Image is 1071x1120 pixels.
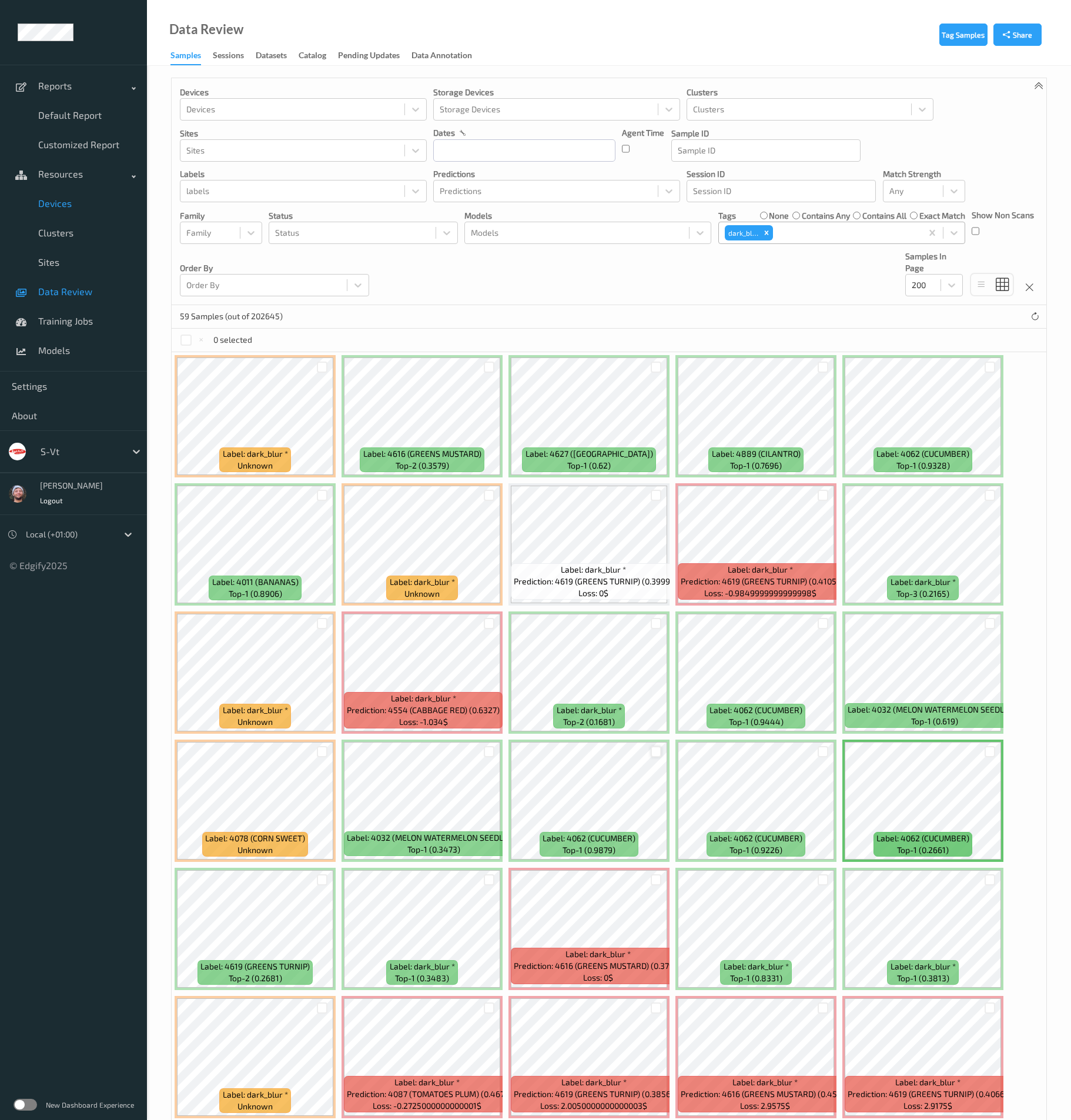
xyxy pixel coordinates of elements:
[848,1088,1008,1100] span: Prediction: 4619 (GREENS TURNIP) (0.4066)
[543,833,635,844] span: Label: 4062 (CUCUMBER)
[862,210,906,222] label: contains all
[338,48,411,64] a: Pending Updates
[170,49,201,65] div: Samples
[896,460,950,472] span: top-1 (0.9328)
[223,704,288,716] span: Label: dark_blur *
[883,168,965,180] p: Match Strength
[939,24,988,46] button: Tag Samples
[903,1100,952,1112] span: Loss: 2.9175$
[897,972,949,984] span: top-1 (0.3813)
[237,844,273,856] span: unknown
[391,693,456,704] span: Label: dark_blur *
[237,716,273,728] span: unknown
[732,1076,798,1088] span: Label: dark_blur *
[709,833,802,844] span: Label: 4062 (CUCUMBER)
[180,310,283,322] p: 59 Samples (out of 202645)
[390,576,455,588] span: Label: dark_blur *
[561,564,626,576] span: Label: dark_blur *
[687,168,876,180] p: Session ID
[891,961,956,972] span: Label: dark_blur *
[205,833,305,844] span: Label: 4078 (CORN SWEET)
[681,576,839,587] span: Prediction: 4619 (GREENS TURNIP) (0.4105)
[433,168,680,180] p: Predictions
[876,833,969,844] span: Label: 4062 (CUCUMBER)
[724,961,789,972] span: Label: dark_blur *
[671,128,861,139] p: Sample ID
[433,86,680,98] p: Storage Devices
[514,1088,674,1100] span: Prediction: 4619 (GREENS TURNIP) (0.3856)
[583,972,613,984] span: Loss: 0$
[972,209,1034,221] p: Show Non Scans
[729,844,782,856] span: top-1 (0.9226)
[180,210,262,222] p: Family
[895,1076,960,1088] span: Label: dark_blur *
[170,48,213,65] a: Samples
[557,704,622,716] span: Label: dark_blur *
[407,844,460,855] span: top-1 (0.3473)
[729,716,784,728] span: top-1 (0.9444)
[993,24,1042,46] button: Share
[567,460,611,472] span: top-1 (0.62)
[876,448,969,460] span: Label: 4062 (CUCUMBER)
[769,210,789,222] label: none
[390,961,455,972] span: Label: dark_blur *
[373,1100,481,1112] span: Loss: -0.2725000000000001$
[561,1076,627,1088] span: Label: dark_blur *
[740,1100,790,1112] span: Loss: 2.9575$
[237,1101,273,1112] span: unknown
[229,588,282,600] span: top-1 (0.8906)
[338,49,400,64] div: Pending Updates
[905,250,963,274] p: Samples In Page
[395,972,449,984] span: top-1 (0.3483)
[919,210,965,222] label: exact match
[514,960,682,972] span: Prediction: 4616 (GREENS MUSTARD) (0.3794)
[563,844,615,856] span: top-1 (0.9879)
[760,225,773,240] div: Remove dark_blur
[891,576,956,588] span: Label: dark_blur *
[180,128,427,139] p: Sites
[911,716,958,727] span: top-1 (0.619)
[896,588,949,600] span: top-3 (0.2165)
[526,448,653,460] span: Label: 4627 ([GEOGRAPHIC_DATA])
[200,961,310,972] span: Label: 4619 (GREENS TURNIP)
[256,49,287,64] div: Datasets
[687,86,933,98] p: Clusters
[212,576,299,588] span: Label: 4011 (BANANAS)
[237,460,273,472] span: unknown
[256,48,299,64] a: Datasets
[514,576,673,587] span: Prediction: 4619 (GREENS TURNIP) (0.3999)
[565,948,631,960] span: Label: dark_blur *
[802,210,850,222] label: contains any
[269,210,458,222] p: Status
[563,716,615,728] span: top-2 (0.1681)
[411,48,484,64] a: Data Annotation
[622,127,664,139] p: Agent Time
[169,24,243,35] div: Data Review
[578,587,608,599] span: Loss: 0$
[394,1076,460,1088] span: Label: dark_blur *
[180,262,369,274] p: Order By
[730,460,782,472] span: top-1 (0.7696)
[897,844,949,856] span: top-1 (0.2661)
[709,704,802,716] span: Label: 4062 (CUCUMBER)
[399,716,448,728] span: Loss: -1.034$
[347,704,500,716] span: Prediction: 4554 (CABBAGE RED) (0.6327)
[718,210,736,222] p: Tags
[363,448,481,460] span: Label: 4616 (GREENS MUSTARD)
[213,48,256,64] a: Sessions
[213,334,252,346] p: 0 selected
[299,49,326,64] div: Catalog
[411,49,472,64] div: Data Annotation
[540,1100,647,1112] span: Loss: 2.0050000000000003$
[848,704,1021,716] span: Label: 4032 (MELON WATERMELON SEEDLESS)
[712,448,801,460] span: Label: 4889 (CILANTRO)
[725,225,760,240] div: dark_blur
[730,972,782,984] span: top-1 (0.8331)
[229,972,282,984] span: top-2 (0.2681)
[404,588,440,600] span: unknown
[180,168,427,180] p: labels
[396,460,449,472] span: top-2 (0.3579)
[347,832,520,844] span: Label: 4032 (MELON WATERMELON SEEDLESS)
[681,1088,849,1100] span: Prediction: 4616 (GREENS MUSTARD) (0.4522)
[180,86,427,98] p: Devices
